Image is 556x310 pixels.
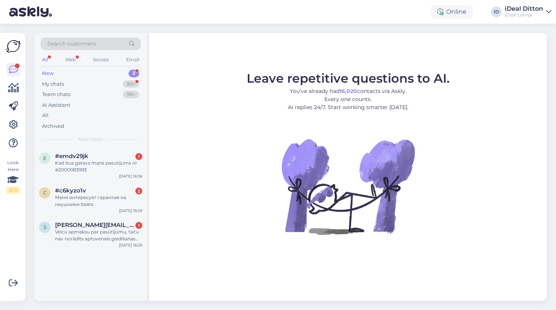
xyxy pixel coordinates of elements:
div: Archived [42,122,64,130]
span: New chats [78,136,103,143]
span: e [43,155,46,161]
div: Look Here [6,159,20,194]
span: Search customers [47,40,96,48]
span: c [43,190,47,196]
div: AI Assistant [42,101,70,109]
div: 1 [135,153,142,160]
img: Askly Logo [6,39,21,54]
div: ID [491,7,502,17]
p: You’ve already had contacts via Askly. Every one counts. AI replies 24/7. Start working smarter [... [247,87,450,111]
div: Web [64,55,77,65]
div: [DATE] 16:26 [119,242,142,248]
span: #c6kyzo1v [55,187,86,194]
img: No Chat active [279,117,417,255]
div: iDeal Ditton [505,6,543,12]
a: iDeal DittoniDeal Latvija [505,6,551,18]
div: Online [431,5,473,19]
div: 99+ [123,80,139,88]
div: [DATE] 16:36 [119,173,142,179]
div: My chats [42,80,64,88]
div: 99+ [123,91,139,98]
div: 2 [135,188,142,194]
div: 3 [128,70,139,77]
div: New [42,70,54,77]
div: Socials [91,55,110,65]
div: Team chats [42,91,70,98]
div: Меня интересует гарантия на наушники beats [55,194,142,208]
span: s [44,224,46,230]
div: [DATE] 16:29 [119,208,142,214]
div: 1 [135,222,142,229]
div: All [42,112,49,119]
b: 16,020 [340,88,357,95]
span: Leave repetitive questions to AI. [247,71,450,86]
div: Kad bus gatavs mans pasutijums nr #2000083993 [55,160,142,173]
div: Email [125,55,141,65]
span: #emdv29jk [55,153,88,160]
span: sergey@pokatov.dev [55,222,135,228]
div: 2 / 3 [6,187,20,194]
div: Veicu apmaksu par pasūtījumu, taču nav norādīts aptuvenais gaidīšanas laiks [55,228,142,242]
div: All [41,55,49,65]
div: iDeal Latvija [505,12,543,18]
